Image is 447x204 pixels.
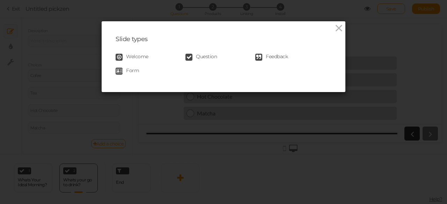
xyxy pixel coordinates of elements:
div: Tea [58,52,255,59]
div: Matcha [58,85,255,92]
div: Whats your go to drink? [108,8,195,18]
span: Feedback [266,54,288,61]
span: Question [196,54,217,61]
div: Hot Chocolate [58,69,255,75]
div: Cofee [58,35,255,42]
span: Slide types [116,35,148,43]
span: Form [126,68,139,75]
span: Welcome [126,54,148,61]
